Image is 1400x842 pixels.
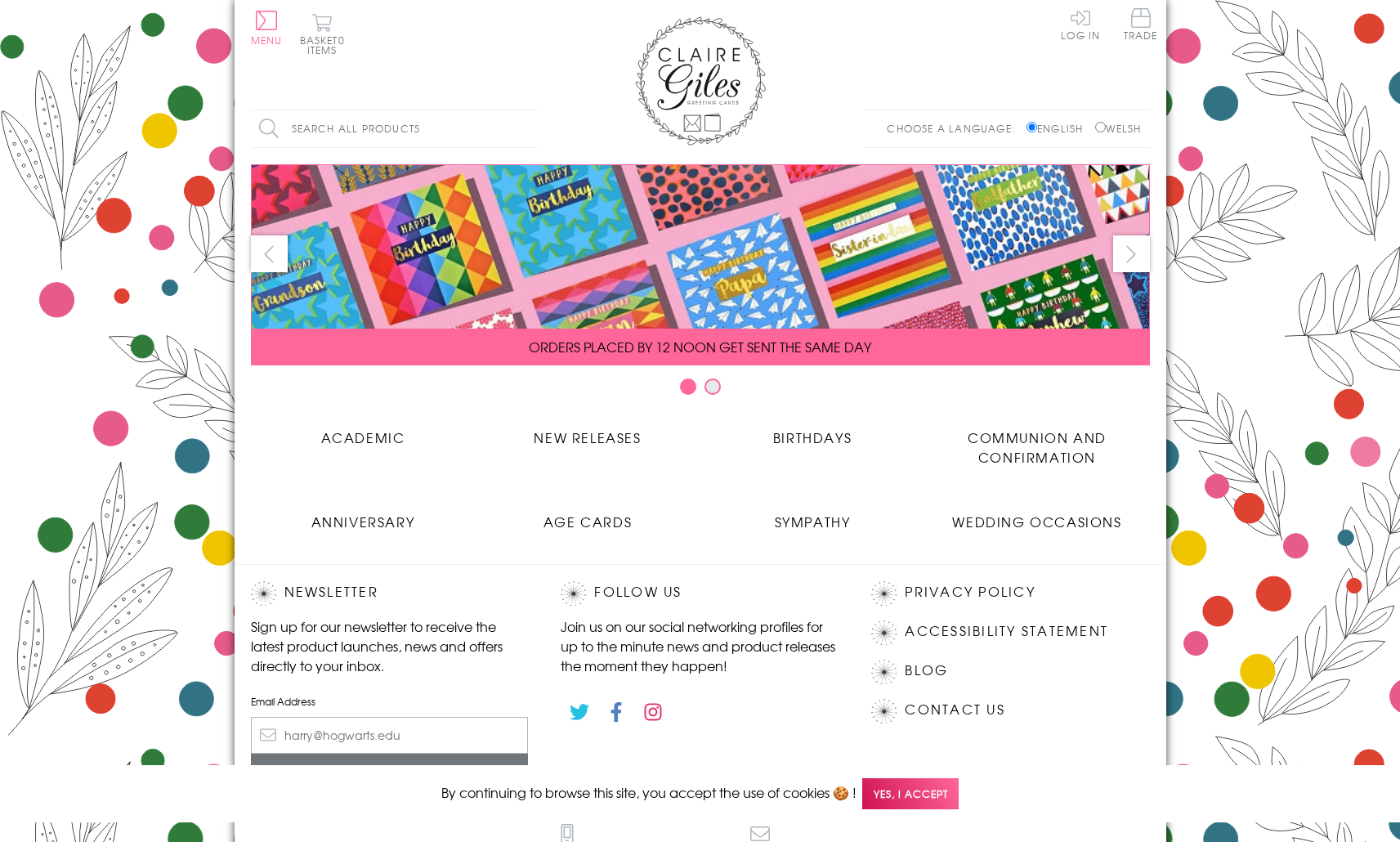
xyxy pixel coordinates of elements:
span: Trade [1124,8,1158,40]
h2: Follow Us [561,581,839,606]
label: Email Address [251,694,529,709]
p: Join us on our social networking profiles for up to the minute news and product releases the mome... [561,616,839,675]
input: Search all products [251,110,537,147]
input: harry@hogwarts.edu [251,717,529,754]
a: Privacy Policy [905,581,1035,603]
a: Birthdays [700,415,925,447]
a: Log In [1061,8,1100,40]
p: Sign up for our newsletter to receive the latest product launches, news and offers directly to yo... [251,616,529,675]
a: Wedding Occasions [925,499,1150,531]
a: Sympathy [700,499,925,531]
button: next [1113,235,1150,272]
input: Subscribe [251,754,529,790]
span: Birthdays [773,428,852,447]
img: Claire Giles Greetings Cards [635,16,766,146]
span: Yes, I accept [862,778,959,810]
a: Blog [905,660,948,682]
button: Carousel Page 1 (Current Slide) [680,378,696,395]
span: 0 items [307,33,345,57]
button: Basket0 items [300,13,345,55]
a: New Releases [476,415,700,447]
button: Menu [251,11,283,45]
a: Academic [251,415,476,447]
span: Anniversary [311,512,415,531]
span: Menu [251,33,283,47]
label: English [1027,121,1091,136]
span: Academic [321,428,405,447]
label: Welsh [1095,121,1142,136]
a: Trade [1124,8,1158,43]
span: New Releases [534,428,641,447]
div: Carousel Pagination [251,378,1150,403]
button: Carousel Page 2 [704,378,721,395]
input: English [1027,122,1037,132]
span: Age Cards [543,512,632,531]
p: Choose a language: [887,121,1023,136]
input: Search [521,110,537,147]
button: prev [251,235,288,272]
a: Contact Us [905,699,1004,721]
span: Sympathy [775,512,851,531]
span: Communion and Confirmation [968,428,1107,467]
a: Age Cards [476,499,700,531]
span: ORDERS PLACED BY 12 NOON GET SENT THE SAME DAY [529,337,871,356]
h2: Newsletter [251,581,529,606]
a: Anniversary [251,499,476,531]
a: Accessibility Statement [905,620,1108,643]
a: Communion and Confirmation [925,415,1150,467]
span: Wedding Occasions [952,512,1121,531]
input: Welsh [1095,122,1106,132]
